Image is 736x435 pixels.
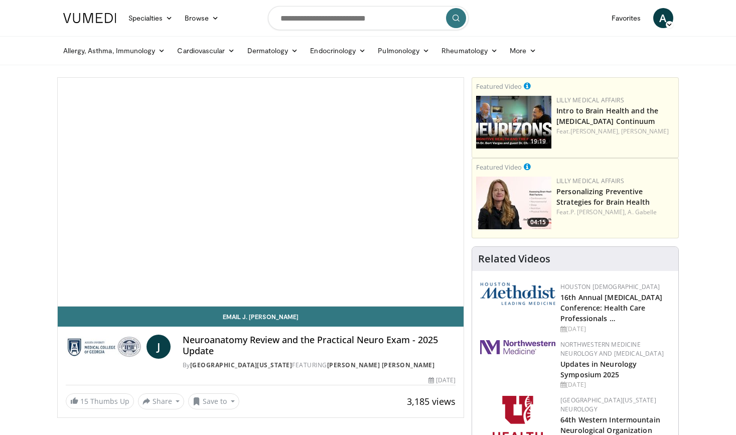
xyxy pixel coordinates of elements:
a: [GEOGRAPHIC_DATA][US_STATE] Neurology [560,396,656,413]
span: 19:19 [527,137,549,146]
a: 15 Thumbs Up [66,393,134,409]
button: Share [138,393,185,409]
div: By FEATURING [183,361,456,370]
img: 5e4488cc-e109-4a4e-9fd9-73bb9237ee91.png.150x105_q85_autocrop_double_scale_upscale_version-0.2.png [480,282,555,305]
a: 16th Annual [MEDICAL_DATA] Conference: Health Care Professionals … [560,293,662,323]
a: [PERSON_NAME], [570,127,620,135]
a: [GEOGRAPHIC_DATA][US_STATE] [190,361,292,369]
a: Favorites [606,8,647,28]
h4: Neuroanatomy Review and the Practical Neuro Exam - 2025 Update [183,335,456,356]
a: A [653,8,673,28]
span: 3,185 views [407,395,456,407]
img: 2a462fb6-9365-492a-ac79-3166a6f924d8.png.150x105_q85_autocrop_double_scale_upscale_version-0.2.jpg [480,340,555,354]
a: Intro to Brain Health and the [MEDICAL_DATA] Continuum [556,106,658,126]
a: Personalizing Preventive Strategies for Brain Health [556,187,650,207]
input: Search topics, interventions [268,6,469,30]
a: P. [PERSON_NAME], [570,208,627,216]
a: More [504,41,542,61]
a: Lilly Medical Affairs [556,177,624,185]
img: c3be7821-a0a3-4187-927a-3bb177bd76b4.png.150x105_q85_crop-smart_upscale.jpg [476,177,551,229]
small: Featured Video [476,163,522,172]
video-js: Video Player [58,78,464,307]
small: Featured Video [476,82,522,91]
div: [DATE] [428,376,456,385]
a: 19:19 [476,96,551,149]
a: A. Gabelle [628,208,657,216]
a: Browse [179,8,225,28]
h4: Related Videos [478,253,550,265]
a: Email J. [PERSON_NAME] [58,307,464,327]
div: [DATE] [560,380,670,389]
img: Medical College of Georgia - Augusta University [66,335,142,359]
a: Houston [DEMOGRAPHIC_DATA] [560,282,660,291]
a: [PERSON_NAME] [PERSON_NAME] [327,361,435,369]
img: VuMedi Logo [63,13,116,23]
a: Dermatology [241,41,305,61]
img: a80fd508-2012-49d4-b73e-1d4e93549e78.png.150x105_q85_crop-smart_upscale.jpg [476,96,551,149]
a: Northwestern Medicine Neurology and [MEDICAL_DATA] [560,340,664,358]
a: Pulmonology [372,41,435,61]
a: J [146,335,171,359]
a: Updates in Neurology Symposium 2025 [560,359,637,379]
a: 04:15 [476,177,551,229]
a: Endocrinology [304,41,372,61]
div: [DATE] [560,325,670,334]
a: Cardiovascular [171,41,241,61]
a: Rheumatology [435,41,504,61]
a: [PERSON_NAME] [621,127,669,135]
button: Save to [188,393,239,409]
span: 15 [80,396,88,406]
a: Lilly Medical Affairs [556,96,624,104]
span: 04:15 [527,218,549,227]
a: Specialties [122,8,179,28]
div: Feat. [556,127,674,136]
div: Feat. [556,208,674,217]
a: Allergy, Asthma, Immunology [57,41,172,61]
